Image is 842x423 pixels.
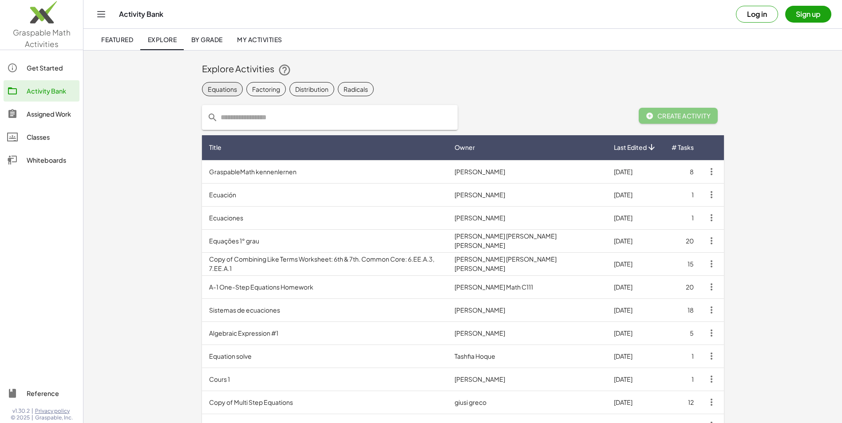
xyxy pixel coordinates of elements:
[344,85,368,94] div: Radicals
[664,391,701,414] td: 12
[35,407,73,415] a: Privacy policy
[447,321,606,345] td: [PERSON_NAME]
[607,298,664,321] td: [DATE]
[672,143,694,152] span: # Tasks
[147,35,177,43] span: Explore
[447,298,606,321] td: [PERSON_NAME]
[27,109,76,119] div: Assigned Work
[455,143,475,152] span: Owner
[447,345,606,368] td: Tashfia Hoque
[13,27,71,49] span: Graspable Math Activities
[736,6,778,23] button: Log in
[295,85,328,94] div: Distribution
[12,407,30,415] span: v1.30.2
[27,155,76,165] div: Whiteboards
[35,414,73,421] span: Graspable, Inc.
[94,7,108,21] button: Toggle navigation
[207,112,218,123] i: prepended action
[614,143,647,152] span: Last Edited
[4,57,79,78] a: Get Started
[664,298,701,321] td: 18
[209,143,221,152] span: Title
[664,252,701,275] td: 15
[237,35,282,43] span: My Activities
[664,345,701,368] td: 1
[202,252,448,275] td: Copy of Combining Like Terms Worksheet: 6th & 7th. Common Core: 6.EE.A.3, 7.EE.A.1
[252,85,280,94] div: Factoring
[208,85,237,94] div: Equations
[32,407,33,415] span: |
[607,275,664,298] td: [DATE]
[202,160,448,183] td: GraspableMath kennenlernen
[27,388,76,399] div: Reference
[447,391,606,414] td: giusi greco
[664,275,701,298] td: 20
[4,80,79,102] a: Activity Bank
[27,63,76,73] div: Get Started
[101,35,133,43] span: Featured
[27,132,76,142] div: Classes
[4,383,79,404] a: Reference
[607,206,664,229] td: [DATE]
[447,160,606,183] td: [PERSON_NAME]
[607,183,664,206] td: [DATE]
[664,229,701,252] td: 20
[607,368,664,391] td: [DATE]
[607,252,664,275] td: [DATE]
[191,35,222,43] span: By Grade
[202,183,448,206] td: Ecuación
[646,112,711,120] span: Create Activity
[32,414,33,421] span: |
[447,252,606,275] td: [PERSON_NAME] [PERSON_NAME] [PERSON_NAME]
[447,229,606,252] td: [PERSON_NAME] [PERSON_NAME] [PERSON_NAME]
[202,391,448,414] td: Copy of Multi Step Equations
[202,275,448,298] td: A-1 One-Step Equations Homework
[607,345,664,368] td: [DATE]
[639,108,718,124] button: Create Activity
[202,63,724,77] div: Explore Activities
[447,206,606,229] td: [PERSON_NAME]
[11,414,30,421] span: © 2025
[447,183,606,206] td: [PERSON_NAME]
[664,160,701,183] td: 8
[202,368,448,391] td: Cours 1
[607,229,664,252] td: [DATE]
[447,275,606,298] td: [PERSON_NAME] Math C111
[785,6,831,23] button: Sign up
[607,391,664,414] td: [DATE]
[202,298,448,321] td: Sistemas de ecuaciones
[202,229,448,252] td: Equações 1° grau
[664,183,701,206] td: 1
[664,368,701,391] td: 1
[27,86,76,96] div: Activity Bank
[202,206,448,229] td: Ecuaciones
[4,103,79,125] a: Assigned Work
[607,160,664,183] td: [DATE]
[664,321,701,345] td: 5
[202,321,448,345] td: Algebraic Expression #1
[202,345,448,368] td: Equation solve
[664,206,701,229] td: 1
[4,149,79,171] a: Whiteboards
[4,126,79,148] a: Classes
[447,368,606,391] td: [PERSON_NAME]
[607,321,664,345] td: [DATE]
